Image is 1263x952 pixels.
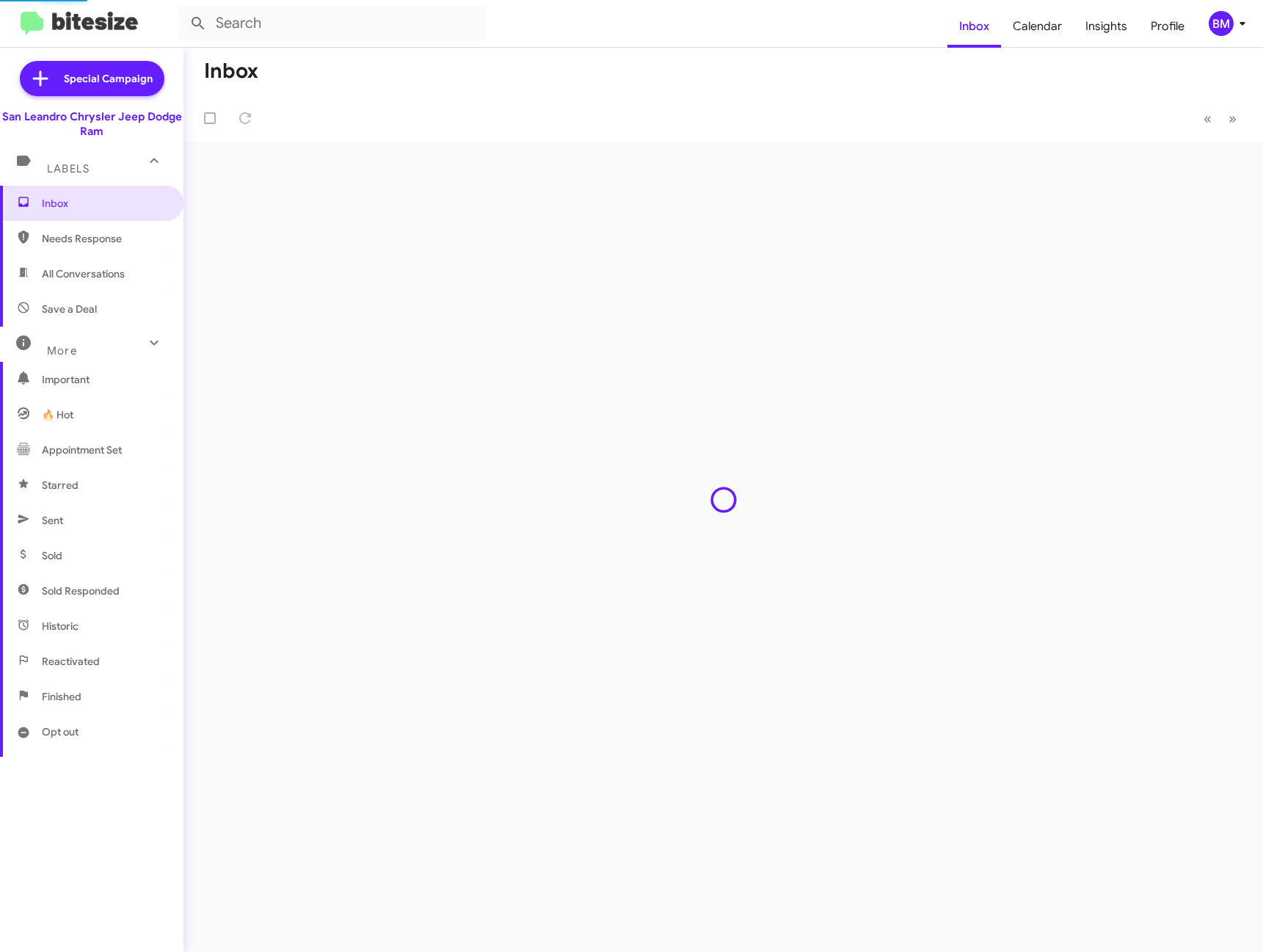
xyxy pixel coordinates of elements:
[42,443,122,457] span: Appointment Set
[1220,103,1245,134] button: Next
[1209,11,1234,36] div: BM
[42,302,97,316] span: Save a Deal
[1139,5,1196,48] a: Profile
[42,478,79,493] span: Starred
[1074,5,1139,48] a: Insights
[47,344,77,357] span: More
[1204,109,1212,128] span: «
[42,372,167,387] span: Important
[20,61,164,96] a: Special Campaign
[204,59,258,83] h1: Inbox
[64,71,153,86] span: Special Campaign
[42,584,120,598] span: Sold Responded
[178,6,486,41] input: Search
[42,407,73,422] span: 🔥 Hot
[42,689,81,704] span: Finished
[1195,103,1245,134] nav: Page navigation example
[47,162,90,175] span: Labels
[42,548,62,563] span: Sold
[42,513,63,528] span: Sent
[42,654,100,669] span: Reactivated
[1229,109,1237,128] span: »
[42,724,79,739] span: Opt out
[947,5,1001,48] a: Inbox
[1001,5,1074,48] a: Calendar
[1195,103,1220,134] button: Previous
[42,619,79,633] span: Historic
[1196,11,1247,36] button: BM
[42,196,167,211] span: Inbox
[42,231,167,246] span: Needs Response
[42,266,125,281] span: All Conversations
